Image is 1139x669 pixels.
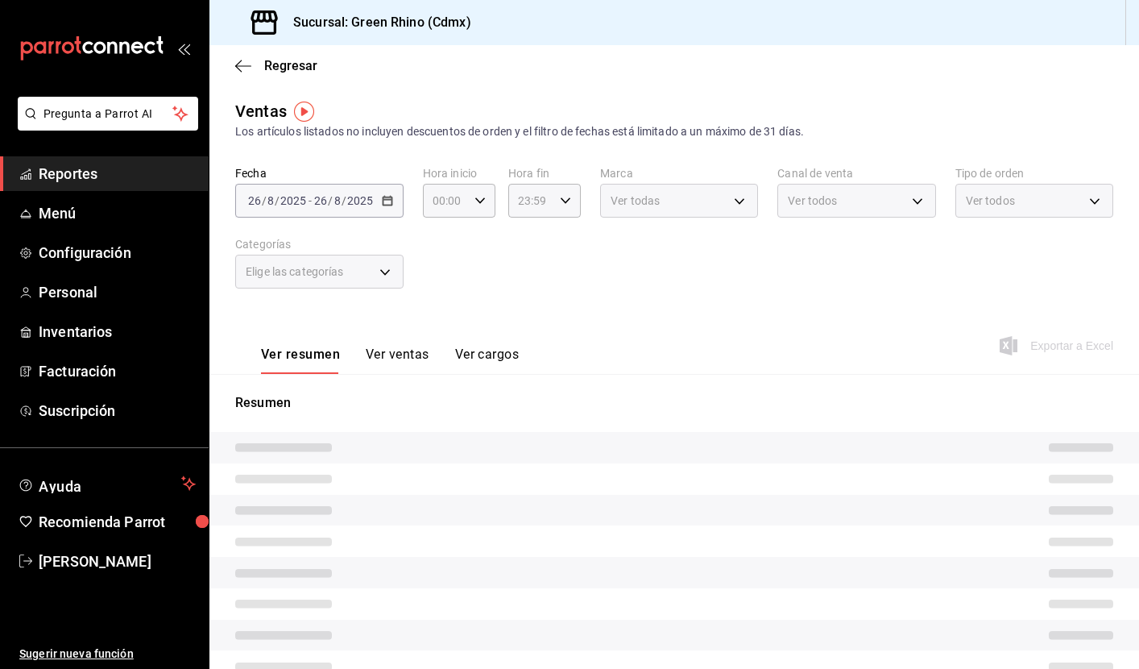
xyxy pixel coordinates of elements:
[366,347,429,374] button: Ver ventas
[346,194,374,207] input: ----
[955,168,1113,179] label: Tipo de orden
[39,163,196,185] span: Reportes
[264,58,317,73] span: Regresar
[309,194,312,207] span: -
[600,168,758,179] label: Marca
[262,194,267,207] span: /
[235,393,1113,413] p: Resumen
[235,123,1113,140] div: Los artículos listados no incluyen descuentos de orden y el filtro de fechas está limitado a un m...
[294,102,314,122] img: Tooltip marker
[39,202,196,224] span: Menú
[19,646,196,663] span: Sugerir nueva función
[328,194,333,207] span: /
[342,194,346,207] span: /
[39,400,196,422] span: Suscripción
[39,511,196,533] span: Recomienda Parrot
[261,347,519,374] div: navigation tabs
[333,194,342,207] input: --
[275,194,280,207] span: /
[966,193,1015,209] span: Ver todos
[247,194,262,207] input: --
[508,168,581,179] label: Hora fin
[11,117,198,134] a: Pregunta a Parrot AI
[455,347,520,374] button: Ver cargos
[280,13,471,32] h3: Sucursal: Green Rhino (Cdmx)
[235,168,404,179] label: Fecha
[611,193,660,209] span: Ver todas
[246,264,344,280] span: Elige las categorías
[39,321,196,343] span: Inventarios
[235,239,404,250] label: Categorías
[39,281,196,303] span: Personal
[261,347,340,374] button: Ver resumen
[280,194,307,207] input: ----
[235,99,287,123] div: Ventas
[423,168,495,179] label: Hora inicio
[177,42,190,55] button: open_drawer_menu
[235,58,317,73] button: Regresar
[18,97,198,131] button: Pregunta a Parrot AI
[313,194,328,207] input: --
[43,106,173,123] span: Pregunta a Parrot AI
[777,168,935,179] label: Canal de venta
[788,193,837,209] span: Ver todos
[39,360,196,382] span: Facturación
[39,242,196,264] span: Configuración
[39,551,196,572] span: [PERSON_NAME]
[39,474,175,493] span: Ayuda
[267,194,275,207] input: --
